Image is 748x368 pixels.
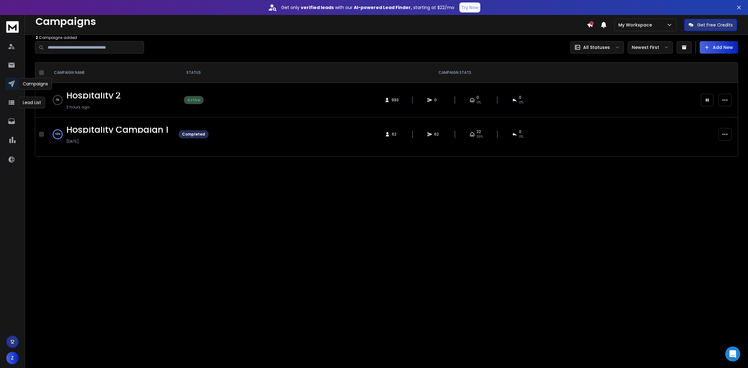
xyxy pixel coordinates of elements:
[281,4,454,11] p: Get only with our starting at $22/mo
[66,105,121,110] p: 2 hours ago
[19,97,45,108] div: Lead List
[519,134,523,139] span: 0 %
[66,139,169,144] p: [DATE]
[66,124,169,136] span: Hospitality Campaign 1
[628,41,673,54] button: Newest First
[187,98,200,103] div: Active
[391,98,399,103] span: 993
[618,22,654,28] p: My Workspace
[519,100,523,105] span: 0%
[6,352,19,364] button: Z
[46,63,175,83] th: CAMPAIGN NAME
[354,4,412,11] strong: AI-powered Lead Finder,
[56,97,59,103] p: 0 %
[46,117,175,151] td: 100%Hospitality Campaign 1[DATE]
[212,63,697,83] th: CAMPAIGN STATS
[175,63,212,83] th: STATUS
[477,129,481,134] span: 22
[66,93,121,99] a: Hospitality 2
[697,22,733,28] p: Get Free Credits
[182,132,205,137] div: Completed
[301,4,334,11] strong: verified leads
[477,95,479,100] span: 0
[36,35,38,40] span: 2
[36,35,587,40] p: Campaigns added
[583,44,610,50] p: All Statuses
[392,132,398,137] span: 62
[434,132,440,137] span: 62
[434,98,440,103] span: 0
[19,78,52,90] div: Campaigns
[6,21,19,33] img: logo
[684,19,737,31] button: Get Free Credits
[519,129,521,134] span: 0
[66,127,169,133] a: Hospitality Campaign 1
[46,83,175,117] td: 0%Hospitality 22 hours ago
[519,95,521,100] span: 0
[36,16,587,27] h1: Campaigns
[725,346,740,361] div: Open Intercom Messenger
[461,4,478,11] p: Try Now
[459,2,480,12] button: Try Now
[55,131,60,137] p: 100 %
[477,100,481,105] span: 0%
[66,89,121,102] span: Hospitality 2
[477,134,483,139] span: 35 %
[700,41,738,54] button: Add New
